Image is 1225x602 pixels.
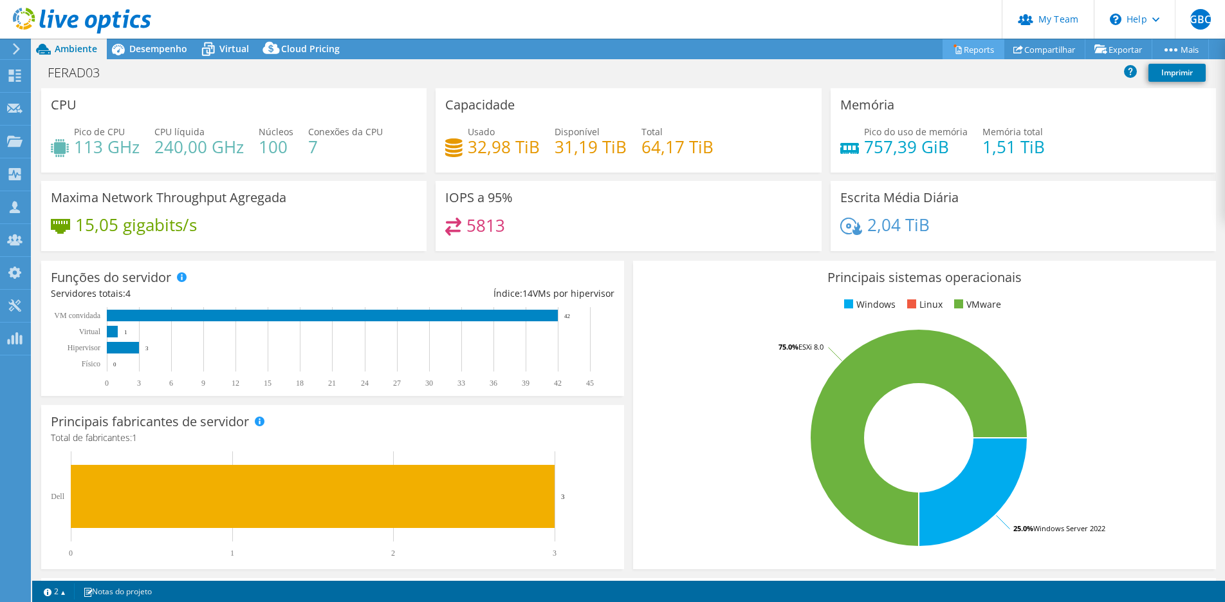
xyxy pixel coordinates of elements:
text: 15 [264,379,272,388]
h3: CPU [51,98,77,112]
text: 21 [328,379,336,388]
h4: 2,04 TiB [867,218,930,232]
text: 3 [137,379,141,388]
h4: 757,39 GiB [864,140,968,154]
a: Reports [943,39,1004,59]
text: 0 [105,379,109,388]
span: Cloud Pricing [281,42,340,55]
span: CPU líquida [154,126,205,138]
span: Virtual [219,42,249,55]
text: 36 [490,379,497,388]
h4: 64,17 TiB [641,140,714,154]
text: 3 [561,493,565,500]
text: Hipervisor [68,343,100,352]
text: 30 [425,379,433,388]
a: Notas do projeto [74,583,161,599]
span: Pico do uso de memória [864,126,968,138]
text: 0 [69,549,73,558]
span: Usado [468,126,495,138]
h4: 15,05 gigabits/s [75,218,197,232]
text: 6 [169,379,173,388]
text: 18 [296,379,304,388]
h3: IOPS a 95% [445,191,513,205]
a: Compartilhar [1004,39,1085,59]
text: 27 [393,379,401,388]
h3: Principais fabricantes de servidor [51,415,249,429]
text: Dell [51,492,64,501]
h3: Memória [840,98,894,112]
h3: Funções do servidor [51,270,171,285]
text: 0 [113,361,116,368]
text: 9 [201,379,205,388]
a: Exportar [1085,39,1152,59]
span: Memória total [982,126,1043,138]
h4: 113 GHz [74,140,140,154]
svg: \n [1110,14,1121,25]
span: 4 [125,287,131,299]
span: Total [641,126,663,138]
text: Virtual [79,327,101,336]
li: Linux [904,297,943,312]
h1: FERAD03 [42,66,120,80]
text: 24 [361,379,369,388]
h3: Escrita Média Diária [840,191,959,205]
span: Pico de CPU [74,126,125,138]
li: VMware [951,297,1001,312]
span: 14 [522,287,533,299]
h3: Principais sistemas operacionais [643,270,1206,285]
tspan: 25.0% [1013,523,1033,533]
div: Índice: VMs por hipervisor [333,287,614,301]
span: Conexões da CPU [308,126,383,138]
span: Ambiente [55,42,97,55]
h4: 31,19 TiB [555,140,627,154]
h3: Maxima Network Throughput Agregada [51,191,286,205]
span: Núcleos [259,126,293,138]
tspan: 75.0% [778,342,798,352]
text: 3 [145,345,149,352]
text: 3 [553,549,557,558]
span: GBC [1190,9,1211,30]
a: Imprimir [1148,64,1206,82]
h4: 240,00 GHz [154,140,244,154]
tspan: Windows Server 2022 [1033,523,1105,533]
a: 2 [35,583,75,599]
text: 1 [124,329,127,335]
span: 1 [132,431,137,444]
li: Windows [841,297,896,312]
h4: 100 [259,140,293,154]
text: 12 [232,379,239,388]
h4: 7 [308,140,383,154]
text: 39 [522,379,530,388]
tspan: ESXi 8.0 [798,342,824,352]
text: 2 [391,549,395,558]
text: 42 [564,313,570,319]
span: Disponível [555,126,600,138]
text: 1 [230,549,234,558]
tspan: Físico [82,359,100,368]
text: 33 [457,379,465,388]
a: Mais [1152,39,1209,59]
h4: 1,51 TiB [982,140,1045,154]
h4: 5813 [466,218,505,232]
h4: 32,98 TiB [468,140,540,154]
h4: Total de fabricantes: [51,431,614,445]
h3: Capacidade [445,98,515,112]
div: Servidores totais: [51,287,333,301]
text: 45 [586,379,594,388]
text: 42 [554,379,562,388]
span: Desempenho [129,42,187,55]
text: VM convidada [54,311,100,320]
